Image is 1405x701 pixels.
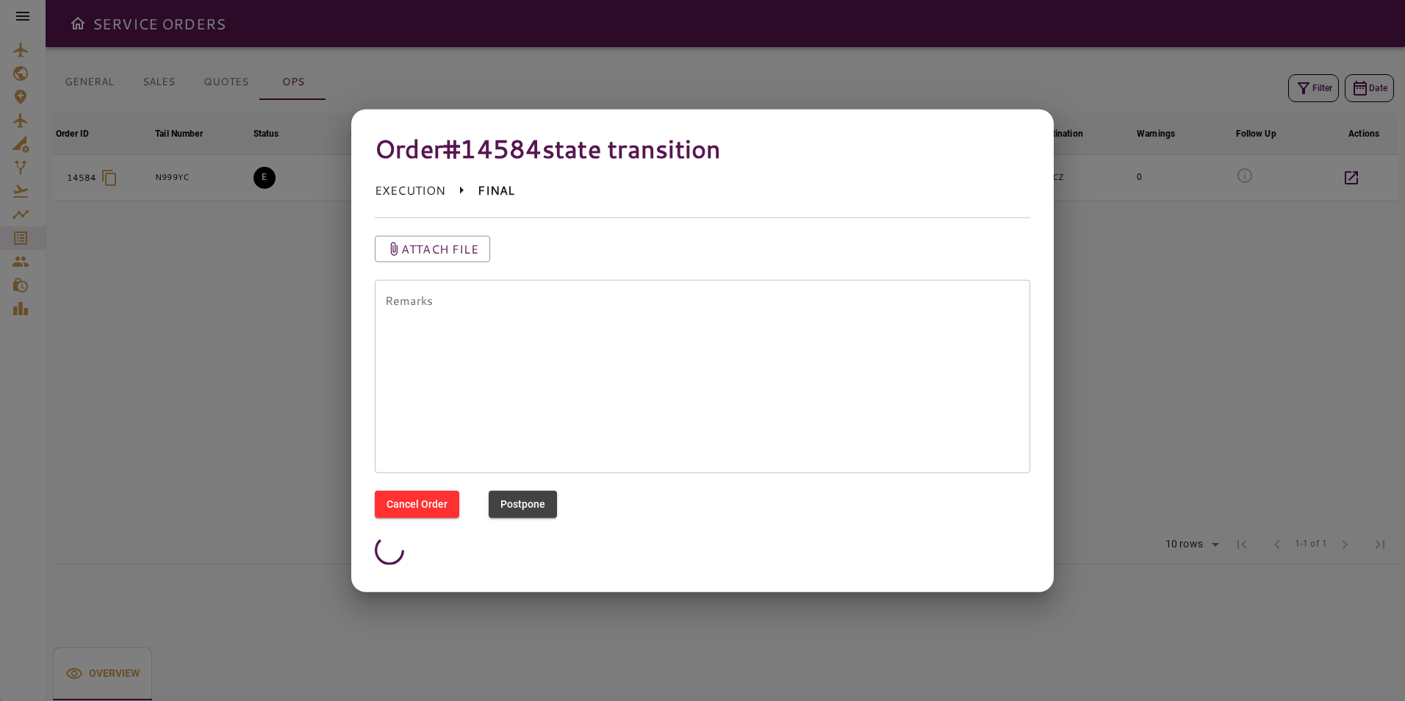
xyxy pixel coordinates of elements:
[401,240,478,258] p: Attach file
[489,491,557,518] button: Postpone
[375,236,490,262] button: Attach file
[478,181,514,199] p: FINAL
[375,133,1030,164] h4: Order #14584 state transition
[375,181,445,199] p: EXECUTION
[375,491,459,518] button: Cancel Order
